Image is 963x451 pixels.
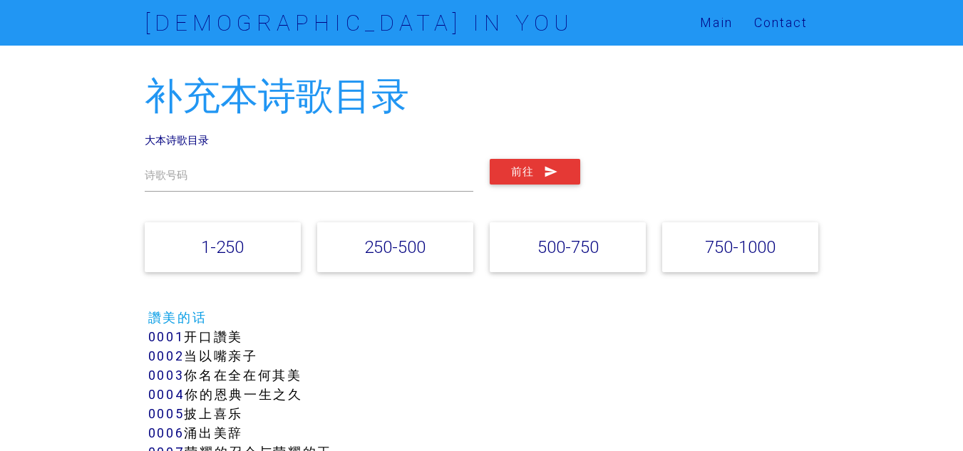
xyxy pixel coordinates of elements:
a: 0004 [148,386,185,403]
h2: 补充本诗歌目录 [145,76,819,118]
label: 诗歌号码 [145,167,187,184]
a: 0002 [148,348,185,364]
a: 讚美的话 [148,309,207,326]
a: 0001 [148,328,185,345]
a: 250-500 [364,237,426,257]
a: 500-750 [537,237,599,257]
a: 0003 [148,367,185,383]
a: 1-250 [201,237,244,257]
a: 750-1000 [705,237,776,257]
a: 0005 [148,405,185,422]
a: 大本诗歌目录 [145,133,209,147]
a: 0006 [148,425,185,441]
button: 前往 [490,159,580,185]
